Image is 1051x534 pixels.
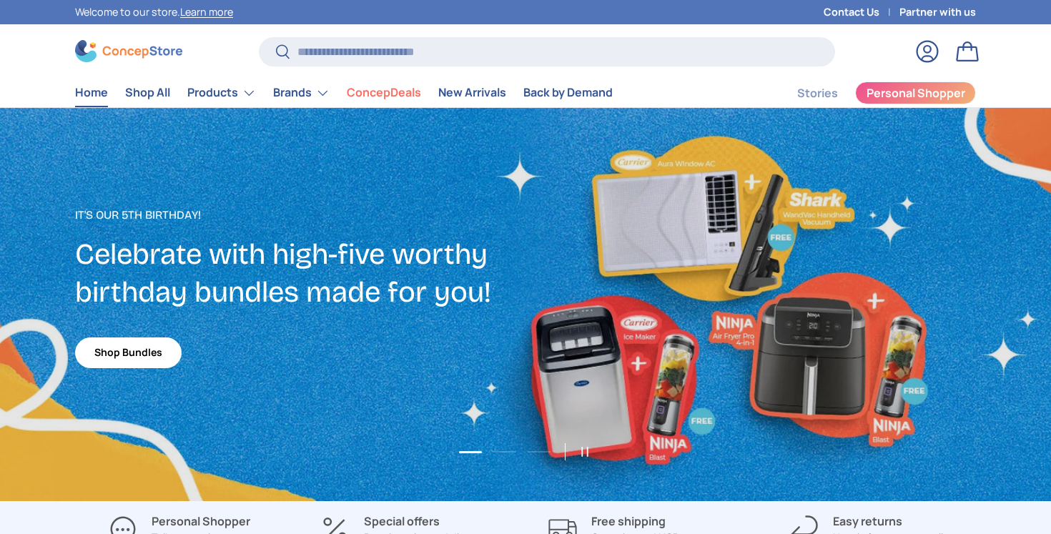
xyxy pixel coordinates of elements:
strong: Easy returns [833,513,902,529]
p: Welcome to our store. [75,4,233,20]
a: Products [187,79,256,107]
strong: Free shipping [591,513,666,529]
nav: Secondary [763,79,976,107]
strong: Special offers [364,513,440,529]
a: ConcepDeals [347,79,421,107]
a: Back by Demand [523,79,613,107]
img: ConcepStore [75,40,182,62]
a: Contact Us [824,4,899,20]
summary: Products [179,79,265,107]
a: Personal Shopper [855,81,976,104]
a: Shop All [125,79,170,107]
a: Stories [797,79,838,107]
summary: Brands [265,79,338,107]
h2: Celebrate with high-five worthy birthday bundles made for you! [75,235,525,311]
a: New Arrivals [438,79,506,107]
a: Partner with us [899,4,976,20]
nav: Primary [75,79,613,107]
span: Personal Shopper [867,87,965,99]
a: Shop Bundles [75,337,182,368]
a: Brands [273,79,330,107]
a: Home [75,79,108,107]
a: Learn more [180,5,233,19]
strong: Personal Shopper [152,513,250,529]
p: It's our 5th Birthday! [75,207,525,224]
